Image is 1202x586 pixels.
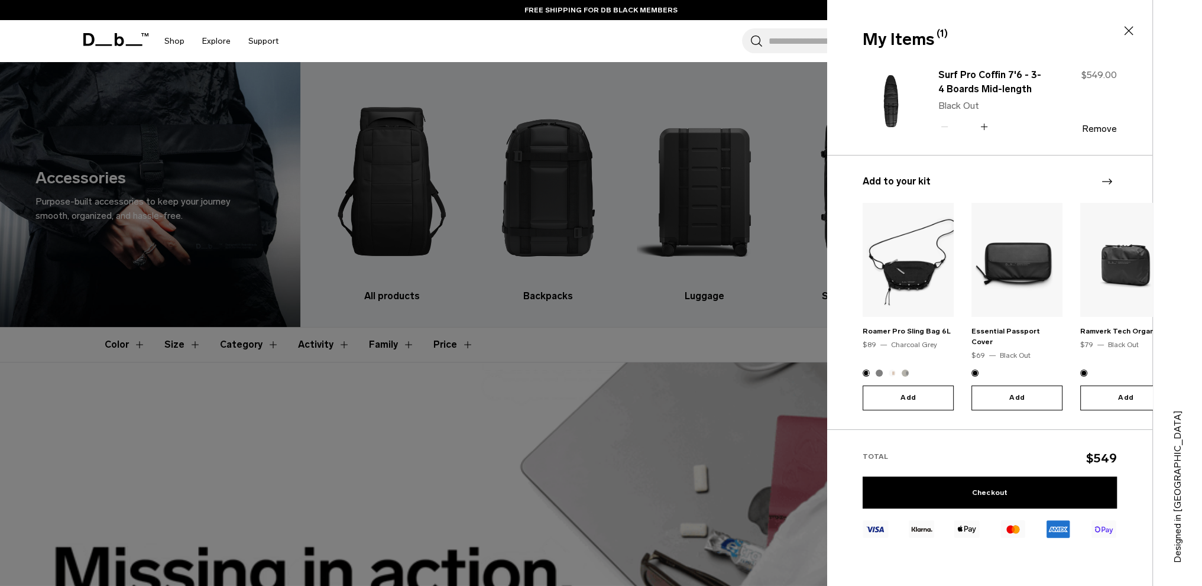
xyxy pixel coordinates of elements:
[971,203,1062,410] div: 2 / 10
[248,20,278,62] a: Support
[1080,203,1171,410] div: 3 / 10
[1080,203,1171,317] img: Ramverk Tech Organizer Black Out
[202,20,231,62] a: Explore
[524,5,678,15] a: FREE SHIPPING FOR DB BLACK MEMBERS
[937,27,948,41] span: (1)
[971,370,979,377] button: Black Out
[971,327,1040,346] a: Essential Passport Cover
[863,452,888,461] span: Total
[938,68,1042,96] a: Surf Pro Coffin 7'6 - 3-4 Boards Mid-length
[1171,386,1185,563] p: Designed in [GEOGRAPHIC_DATA]
[863,327,951,335] a: Roamer Pro Sling Bag 6L
[1080,370,1087,377] button: Black Out
[971,351,985,360] span: $69
[863,341,876,349] span: $89
[863,27,1114,52] div: My Items
[164,20,184,62] a: Shop
[876,370,883,377] button: Black Out
[863,203,954,410] div: 1 / 10
[863,370,870,377] button: Charcoal Grey
[155,20,287,62] nav: Main Navigation
[1108,339,1139,350] div: Black Out
[1099,169,1114,195] div: Next slide
[889,370,896,377] button: Oatmilk
[1080,386,1171,410] button: Add to Cart
[1080,327,1168,335] a: Ramverk Tech Organizer
[1000,350,1031,361] div: Black Out
[938,99,1042,113] p: Black Out
[1080,341,1093,349] span: $79
[891,339,937,350] div: Charcoal Grey
[971,203,1062,317] img: Essential Passport Cover Black Out
[863,174,1117,189] h3: Add to your kit
[1081,69,1117,80] span: $549.00
[1086,451,1117,465] span: $549
[863,386,954,410] button: Add to Cart
[863,477,1117,509] a: Checkout
[902,370,909,377] button: Forest Green
[1082,124,1117,134] button: Remove
[971,386,1062,410] button: Add to Cart
[863,203,954,317] img: Roamer Pro Sling Bag 6L Charcoal Grey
